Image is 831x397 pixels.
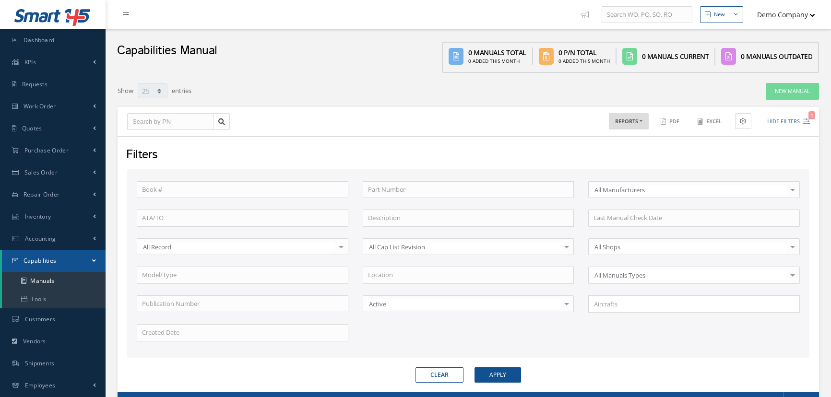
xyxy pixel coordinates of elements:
[592,270,787,280] span: All Manuals Types
[367,242,561,252] span: All Cap List Revision
[23,337,46,345] span: Vendors
[363,181,574,198] input: Part Number
[759,114,810,129] button: Hide Filters1
[693,113,728,130] button: Excel
[25,315,56,323] span: Customers
[808,111,815,119] span: 1
[117,44,217,58] h2: Capabilities Manual
[468,47,526,58] div: 0 Manuals Total
[24,36,55,44] span: Dashboard
[592,185,787,195] span: All Manufacturers
[119,146,816,164] div: Filters
[367,299,561,309] span: Active
[22,124,42,132] span: Quotes
[415,367,463,383] button: Clear
[127,113,214,130] input: Search by PN
[137,324,348,341] input: Created Date
[24,257,57,265] span: Capabilities
[602,6,692,23] input: Search WO, PO, SO, RO
[118,82,133,96] label: Show
[714,11,725,19] div: New
[700,6,743,23] button: New
[172,82,191,96] label: entries
[137,210,348,227] input: ATA/TO
[25,234,56,243] span: Accounting
[588,210,800,227] input: Last Manual Check Date
[590,299,794,309] input: Search for option
[363,210,574,227] input: Description
[25,359,55,367] span: Shipments
[24,190,60,198] span: Repair Order
[2,272,106,290] a: Manuals
[592,242,787,252] span: All Shops
[137,295,348,313] input: Publication Number
[24,102,56,110] span: Work Order
[475,367,521,383] button: Apply
[363,267,574,284] input: Location
[468,58,526,65] div: 0 Added this month
[137,181,348,198] input: Book #
[642,51,709,61] div: 0 Manuals Current
[558,47,610,58] div: 0 P/N Total
[22,80,47,88] span: Requests
[24,58,36,66] span: KPIs
[137,267,348,284] input: Model/Type
[24,168,58,176] span: Sales Order
[741,51,812,61] div: 0 Manuals Outdated
[25,381,56,389] span: Employees
[141,242,335,252] span: All Record
[25,212,51,221] span: Inventory
[2,250,106,272] a: Capabilities
[656,113,686,130] button: PDF
[24,146,69,154] span: Purchase Order
[609,113,649,130] button: REPORTS
[2,290,106,308] a: Tools
[748,5,815,24] button: Demo Company
[558,58,610,65] div: 0 Added this month
[766,83,819,100] a: New Manual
